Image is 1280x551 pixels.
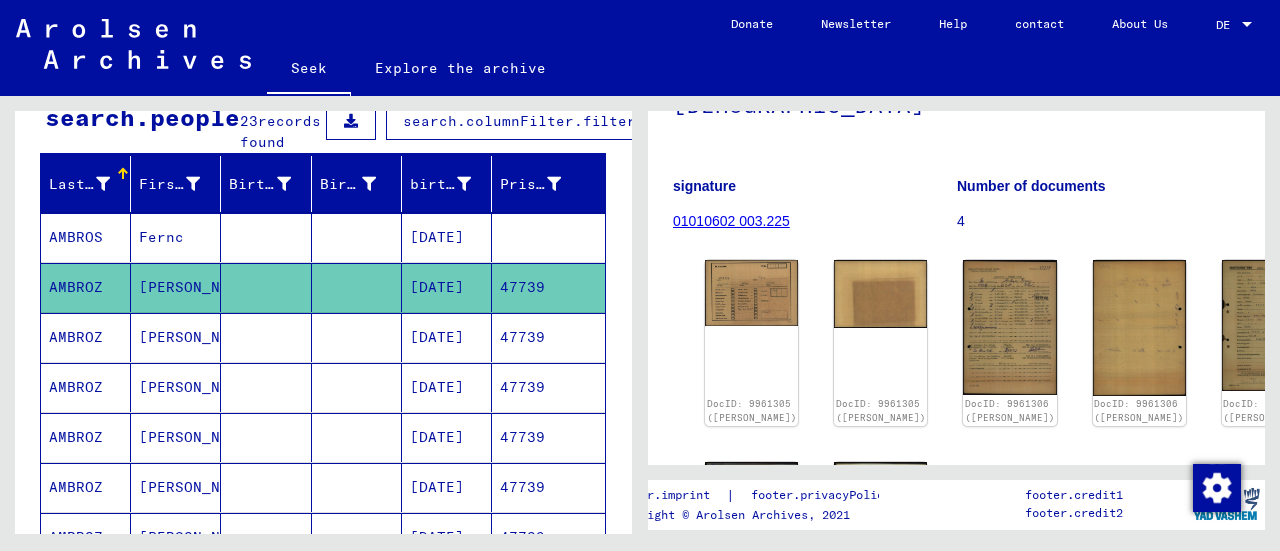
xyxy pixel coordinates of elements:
font: Newsletter [821,16,891,31]
font: [DATE] [410,378,464,396]
font: Prisoner # [500,175,590,193]
mat-header-cell: Prisoner # [492,156,605,212]
img: yv_logo.png [1189,479,1264,529]
img: Change consent [1193,464,1241,512]
font: footer.imprint [612,487,710,502]
font: AMBROZ [49,428,103,446]
a: footer.privacyPolicy [735,485,915,506]
img: 002.jpg [1093,260,1186,396]
div: Last name [49,168,135,200]
mat-header-cell: Birth name [221,156,311,212]
font: 4 [957,213,965,229]
font: Birth name [229,175,319,193]
mat-header-cell: Birth [312,156,402,212]
font: Last name [49,175,130,193]
div: First name [139,168,225,200]
div: birth date [410,168,496,200]
mat-header-cell: First name [131,156,221,212]
font: footer.privacyPolicy [751,487,891,502]
img: 002.jpg [834,260,927,327]
font: [DATE] [410,228,464,246]
font: [PERSON_NAME] [139,278,256,296]
font: Copyright © Arolsen Archives, 2021 [612,507,850,522]
div: Birth name [229,168,315,200]
font: [PERSON_NAME] [139,528,256,546]
font: 47739 [500,378,545,396]
font: search.columnFilter.filter [403,112,636,130]
a: Explore the archive [351,44,570,92]
a: DocID: 9961305 ([PERSON_NAME]) [707,398,797,423]
font: 47739 [500,478,545,496]
font: Birth [320,175,365,193]
font: AMBROS [49,228,103,246]
font: AMBROZ [49,478,103,496]
img: 001.jpg [705,462,798,530]
font: footer.credit2 [1025,505,1123,520]
font: birth date [410,175,500,193]
font: AMBROZ [49,528,103,546]
font: 47739 [500,278,545,296]
a: DocID: 9961306 ([PERSON_NAME]) [965,398,1055,423]
font: AMBROZ [49,278,103,296]
font: 47739 [500,328,545,346]
a: DocID: 9961305 ([PERSON_NAME]) [836,398,926,423]
div: Birth [320,168,401,200]
font: [DATE] [410,328,464,346]
font: [PERSON_NAME] [139,428,256,446]
button: search.columnFilter.filter [386,102,653,140]
font: [DATE] [410,528,464,546]
font: 23 [240,112,258,130]
font: DE [1216,17,1230,32]
font: [PERSON_NAME] [139,328,256,346]
font: [PERSON_NAME] [139,478,256,496]
font: About Us [1112,16,1168,31]
font: [DATE] [410,478,464,496]
font: Number of documents [957,178,1106,194]
font: 47739 [500,428,545,446]
font: 47739 [500,528,545,546]
font: search.people [45,102,240,132]
font: [PERSON_NAME] [139,378,256,396]
img: Arolsen_neg.svg [16,19,251,69]
font: First name [139,175,229,193]
div: Prisoner # [500,168,586,200]
a: 01010602 003.225 [673,213,790,229]
font: AMBROZ [49,378,103,396]
div: Change consent [1192,463,1240,511]
mat-header-cell: birth date [402,156,492,212]
font: AMBROZ [49,328,103,346]
font: | [726,486,735,504]
font: footer.credit1 [1025,487,1123,502]
img: 001.jpg [963,260,1056,395]
font: records found [240,112,321,151]
a: Seek [267,44,351,96]
font: contact [1015,16,1064,31]
font: [DATE] [410,278,464,296]
mat-header-cell: Last name [41,156,131,212]
a: DocID: 9961306 ([PERSON_NAME]) [1094,398,1184,423]
font: Explore the archive [375,59,546,77]
font: Donate [731,16,773,31]
a: footer.imprint [612,485,726,506]
font: Help [939,16,967,31]
font: signature [673,178,736,194]
font: Fernc [139,228,184,246]
img: 002.jpg [834,462,927,530]
font: [DATE] [410,428,464,446]
img: 001.jpg [705,260,798,326]
font: Seek [291,59,327,77]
